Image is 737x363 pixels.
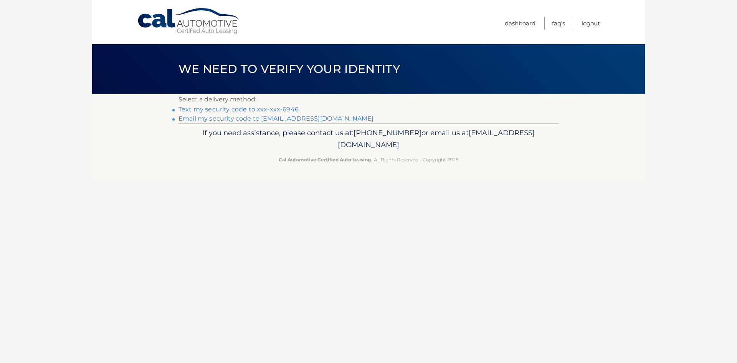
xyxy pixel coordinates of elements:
[505,17,535,30] a: Dashboard
[582,17,600,30] a: Logout
[279,157,371,162] strong: Cal Automotive Certified Auto Leasing
[178,115,374,122] a: Email my security code to [EMAIL_ADDRESS][DOMAIN_NAME]
[178,106,299,113] a: Text my security code to xxx-xxx-6946
[178,62,400,76] span: We need to verify your identity
[183,127,554,151] p: If you need assistance, please contact us at: or email us at
[137,8,241,35] a: Cal Automotive
[354,128,421,137] span: [PHONE_NUMBER]
[178,94,559,105] p: Select a delivery method:
[183,156,554,164] p: - All Rights Reserved - Copyright 2025
[552,17,565,30] a: FAQ's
